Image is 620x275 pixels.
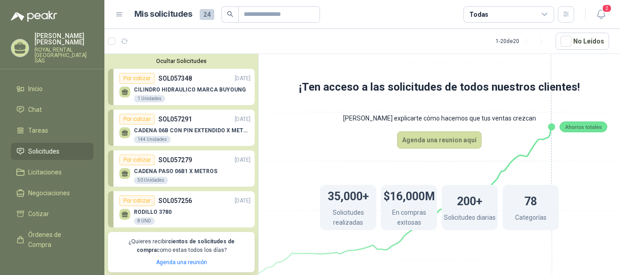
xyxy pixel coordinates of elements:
[11,122,93,139] a: Tareas
[28,209,49,219] span: Cotizar
[113,237,249,255] p: ¿Quieres recibir como estas todos los días?
[134,127,251,134] p: CADENA 06B CON PIN EXTENDIDO X METROS
[108,150,255,187] a: Por cotizarSOL057279[DATE] CADENA PASO 06B1 X METROS50 Unidades
[34,47,93,63] p: ROYAL RENTAL [GEOGRAPHIC_DATA] SAS
[134,87,246,93] p: CILINDRO HIDRAULICO MARCA BUYOUNG
[108,110,255,146] a: Por cotizarSOL057291[DATE] CADENA 06B CON PIN EXTENDIDO X METROS144 Unidades
[235,115,251,124] p: [DATE]
[134,95,165,102] div: 1 Unidades
[227,11,233,17] span: search
[134,136,171,143] div: 144 Unidades
[108,191,255,227] a: Por cotizarSOL057256[DATE] RODILLO 37808 UND
[593,6,609,23] button: 2
[158,196,192,206] p: SOL057256
[235,197,251,205] p: [DATE]
[28,167,62,177] span: Licitaciones
[235,74,251,83] p: [DATE]
[156,259,207,265] a: Agenda una reunión
[11,226,93,253] a: Órdenes de Compra
[320,207,376,230] p: Solicitudes realizadas
[602,4,612,13] span: 2
[28,146,59,156] span: Solicitudes
[556,33,609,50] button: No Leídos
[515,212,546,225] p: Categorías
[158,114,192,124] p: SOL057291
[457,190,482,210] h1: 200+
[11,80,93,97] a: Inicio
[444,212,496,225] p: Solicitudes diarias
[397,131,482,149] button: Agenda una reunion aquí
[119,154,155,165] div: Por cotizar
[11,11,57,22] img: Logo peakr
[134,217,155,225] div: 8 UND
[381,207,437,230] p: En compras exitosas
[11,205,93,222] a: Cotizar
[328,185,369,205] h1: 35,000+
[11,101,93,118] a: Chat
[119,195,155,206] div: Por cotizar
[524,190,537,210] h1: 78
[137,238,235,253] b: cientos de solicitudes de compra
[158,73,192,83] p: SOL057348
[11,143,93,160] a: Solicitudes
[28,84,43,94] span: Inicio
[384,185,435,205] h1: $16,000M
[134,209,172,215] p: RODILLO 3780
[108,69,255,105] a: Por cotizarSOL057348[DATE] CILINDRO HIDRAULICO MARCA BUYOUNG1 Unidades
[28,105,42,115] span: Chat
[28,188,70,198] span: Negociaciones
[134,177,168,184] div: 50 Unidades
[200,9,214,20] span: 24
[469,10,488,19] div: Todas
[158,155,192,165] p: SOL057279
[235,156,251,164] p: [DATE]
[11,164,93,181] a: Licitaciones
[34,33,93,45] p: [PERSON_NAME] [PERSON_NAME]
[119,114,155,125] div: Por cotizar
[108,58,255,64] button: Ocultar Solicitudes
[11,184,93,202] a: Negociaciones
[28,125,48,135] span: Tareas
[134,8,192,21] h1: Mis solicitudes
[28,230,85,250] span: Órdenes de Compra
[119,73,155,84] div: Por cotizar
[134,168,217,174] p: CADENA PASO 06B1 X METROS
[496,34,548,48] div: 1 - 20 de 20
